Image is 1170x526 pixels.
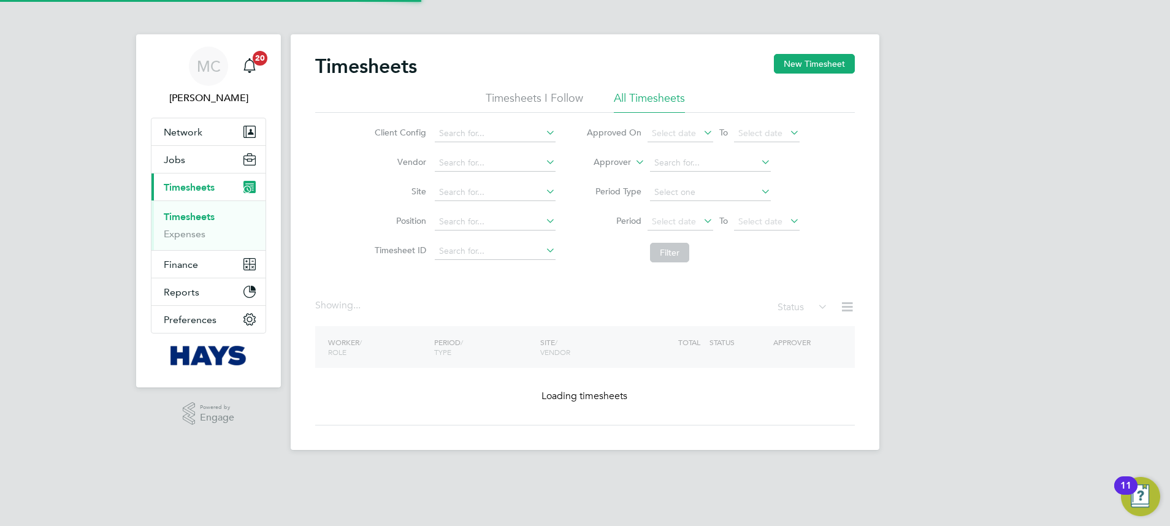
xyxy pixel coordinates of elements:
[1121,477,1160,516] button: Open Resource Center, 11 new notifications
[151,47,266,105] a: MC[PERSON_NAME]
[353,299,361,311] span: ...
[778,299,830,316] div: Status
[435,243,556,260] input: Search for...
[435,213,556,231] input: Search for...
[164,286,199,298] span: Reports
[371,186,426,197] label: Site
[136,34,281,387] nav: Main navigation
[586,127,641,138] label: Approved On
[151,91,266,105] span: Meg Castleton
[164,314,216,326] span: Preferences
[586,186,641,197] label: Period Type
[151,173,266,200] button: Timesheets
[200,413,234,423] span: Engage
[151,146,266,173] button: Jobs
[170,346,247,365] img: hays-logo-retina.png
[738,128,782,139] span: Select date
[315,54,417,78] h2: Timesheets
[151,278,266,305] button: Reports
[151,251,266,278] button: Finance
[435,184,556,201] input: Search for...
[716,213,732,229] span: To
[253,51,267,66] span: 20
[586,215,641,226] label: Period
[435,154,556,172] input: Search for...
[738,216,782,227] span: Select date
[315,299,363,312] div: Showing
[164,126,202,138] span: Network
[197,58,221,74] span: MC
[716,124,732,140] span: To
[650,184,771,201] input: Select one
[183,402,235,425] a: Powered byEngage
[164,228,205,240] a: Expenses
[614,91,685,113] li: All Timesheets
[151,200,266,250] div: Timesheets
[237,47,262,86] a: 20
[650,154,771,172] input: Search for...
[371,245,426,256] label: Timesheet ID
[435,125,556,142] input: Search for...
[774,54,855,74] button: New Timesheet
[164,181,215,193] span: Timesheets
[371,156,426,167] label: Vendor
[151,346,266,365] a: Go to home page
[200,402,234,413] span: Powered by
[652,216,696,227] span: Select date
[164,154,185,166] span: Jobs
[1120,486,1131,501] div: 11
[151,118,266,145] button: Network
[164,259,198,270] span: Finance
[486,91,583,113] li: Timesheets I Follow
[371,215,426,226] label: Position
[164,211,215,223] a: Timesheets
[652,128,696,139] span: Select date
[371,127,426,138] label: Client Config
[576,156,631,169] label: Approver
[151,306,266,333] button: Preferences
[650,243,689,262] button: Filter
